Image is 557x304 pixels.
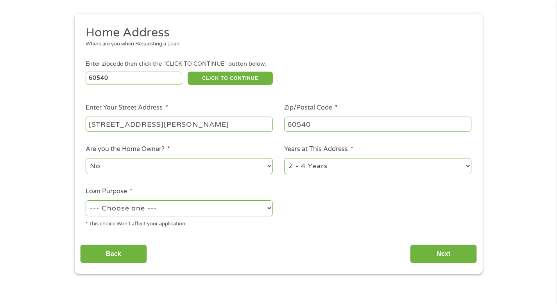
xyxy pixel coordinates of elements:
[86,187,133,196] label: Loan Purpose
[86,117,273,131] input: 1 Main Street
[86,145,170,153] label: Are you the Home Owner?
[80,245,147,264] input: Back
[86,25,466,41] h2: Home Address
[86,40,466,48] div: Where are you when Requesting a Loan.
[86,60,471,68] div: Enter zipcode then click the "CLICK TO CONTINUE" button below.
[410,245,477,264] input: Next
[284,104,338,112] label: Zip/Postal Code
[86,72,182,85] input: Enter Zipcode (e.g 01510)
[86,104,168,112] label: Enter Your Street Address
[188,72,273,85] button: CLICK TO CONTINUE
[86,218,273,228] div: * This choice Won’t affect your application
[284,145,353,153] label: Years at This Address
